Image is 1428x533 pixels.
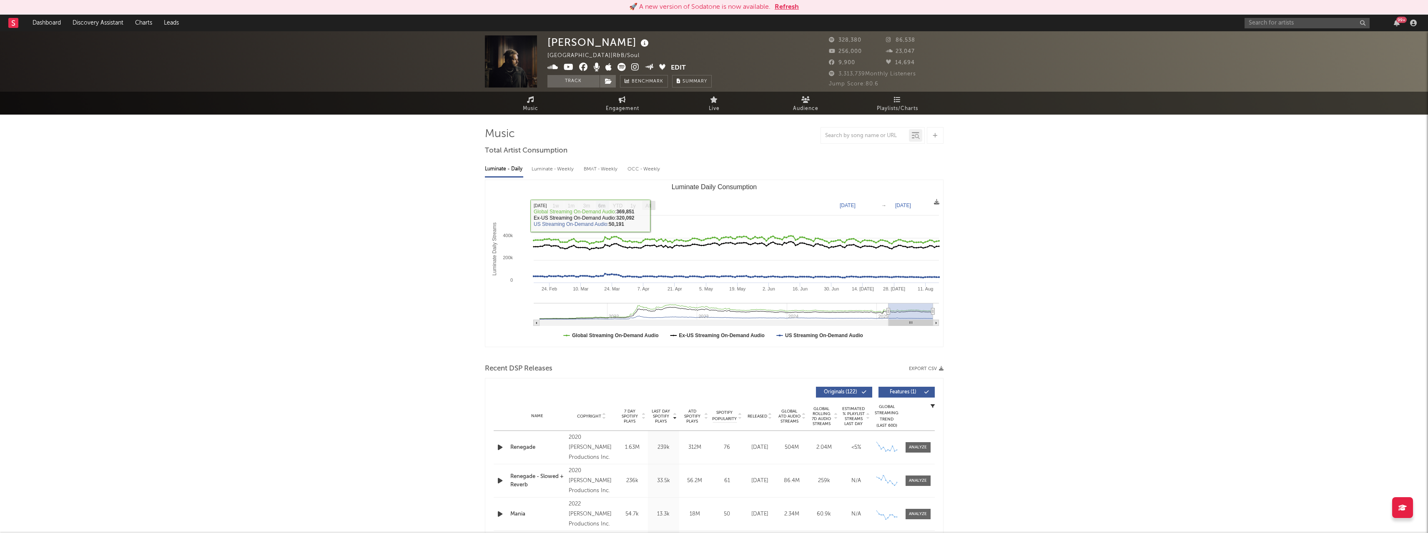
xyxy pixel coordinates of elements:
[829,71,916,77] span: 3,313,739 Monthly Listeners
[729,286,746,291] text: 19. May
[620,75,668,88] a: Benchmark
[552,203,559,209] text: 1w
[681,510,708,518] div: 18M
[842,510,870,518] div: N/A
[842,443,870,452] div: <5%
[158,15,185,31] a: Leads
[485,162,523,176] div: Luminate - Daily
[877,104,918,114] span: Playlists/Charts
[485,180,943,347] svg: Luminate Daily Consumption
[547,51,649,61] div: [GEOGRAPHIC_DATA] | R&B/Soul
[577,92,668,115] a: Engagement
[918,286,933,291] text: 11. Aug
[67,15,129,31] a: Discovery Assistant
[886,60,915,65] span: 14,694
[510,510,565,518] a: Mania
[547,35,651,49] div: [PERSON_NAME]
[485,364,552,374] span: Recent DSP Releases
[699,286,713,291] text: 5. May
[650,477,677,485] div: 33.5k
[630,203,635,209] text: 1y
[1396,17,1407,23] div: 99 +
[129,15,158,31] a: Charts
[567,203,575,209] text: 1m
[671,183,757,190] text: Luminate Daily Consumption
[1394,20,1400,26] button: 99+
[748,414,767,419] span: Released
[573,286,589,291] text: 10. Mar
[668,92,760,115] a: Live
[681,409,703,424] span: ATD Spotify Plays
[619,510,646,518] div: 54.7k
[604,286,620,291] text: 24. Mar
[810,406,833,426] span: Global Rolling 7D Audio Streams
[821,133,909,139] input: Search by song name or URL
[667,286,682,291] text: 21. Apr
[829,81,878,87] span: Jump Score: 80.6
[746,510,774,518] div: [DATE]
[629,2,770,12] div: 🚀 A new version of Sodatone is now available.
[503,255,513,260] text: 200k
[671,63,686,73] button: Edit
[713,443,742,452] div: 76
[810,477,838,485] div: 259k
[778,477,806,485] div: 86.4M
[510,473,565,489] a: Renegade - Slowed + Reverb
[810,510,838,518] div: 60.9k
[569,433,614,463] div: 2020 [PERSON_NAME] Productions Inc.
[612,203,622,209] text: YTD
[909,366,944,371] button: Export CSV
[760,92,852,115] a: Audience
[842,406,865,426] span: Estimated % Playlist Streams Last Day
[712,410,737,422] span: Spotify Popularity
[746,443,774,452] div: [DATE]
[878,387,935,398] button: Features(1)
[895,203,911,208] text: [DATE]
[619,443,646,452] div: 1.63M
[619,409,641,424] span: 7 Day Spotify Plays
[829,60,855,65] span: 9,900
[598,203,605,209] text: 6m
[679,333,765,338] text: Ex-US Streaming On-Demand Audio
[650,443,677,452] div: 239k
[829,49,862,54] span: 256,000
[645,203,650,209] text: All
[778,510,806,518] div: 2.34M
[523,104,538,114] span: Music
[532,162,575,176] div: Luminate - Weekly
[709,104,720,114] span: Live
[778,409,801,424] span: Global ATD Audio Streams
[583,203,590,209] text: 3m
[27,15,67,31] a: Dashboard
[829,38,861,43] span: 328,380
[775,2,799,12] button: Refresh
[650,510,677,518] div: 13.3k
[884,390,922,395] span: Features ( 1 )
[681,477,708,485] div: 56.2M
[619,477,646,485] div: 236k
[881,203,886,208] text: →
[534,203,547,209] text: Zoom
[510,278,512,283] text: 0
[824,286,839,291] text: 30. Jun
[793,104,818,114] span: Audience
[683,79,707,84] span: Summary
[810,443,838,452] div: 2.04M
[510,443,565,452] a: Renegade
[886,38,915,43] span: 86,538
[886,49,915,54] span: 23,047
[485,92,577,115] a: Music
[793,286,808,291] text: 16. Jun
[510,413,565,419] div: Name
[627,162,661,176] div: OCC - Weekly
[650,409,672,424] span: Last Day Spotify Plays
[746,477,774,485] div: [DATE]
[606,104,639,114] span: Engagement
[572,333,659,338] text: Global Streaming On-Demand Audio
[1245,18,1370,28] input: Search for artists
[713,477,742,485] div: 61
[547,75,600,88] button: Track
